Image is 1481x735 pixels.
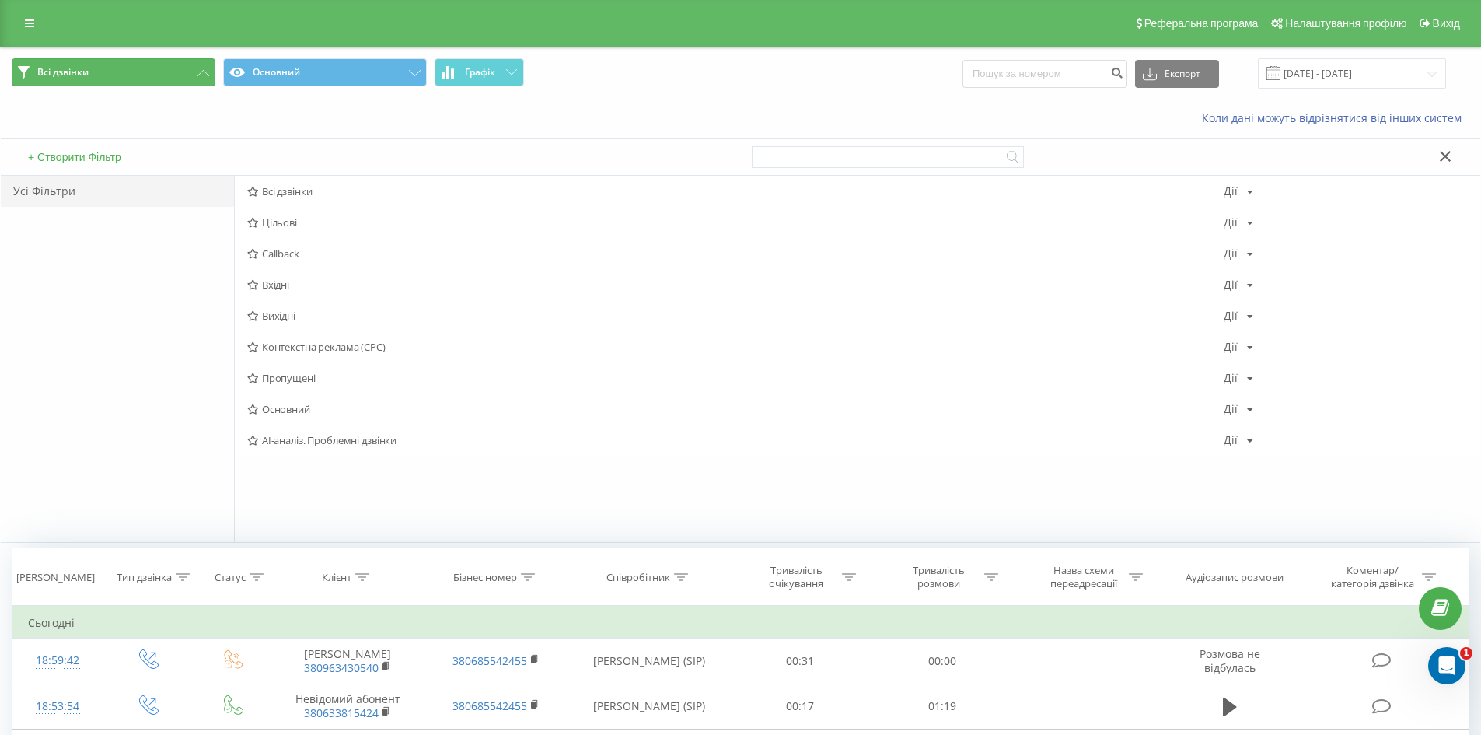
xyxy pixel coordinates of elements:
[729,684,871,729] td: 00:17
[247,373,1224,383] span: Пропущені
[871,639,1014,684] td: 00:00
[1224,435,1238,446] div: Дії
[755,564,838,590] div: Тривалість очікування
[1460,647,1472,660] span: 1
[28,646,88,676] div: 18:59:42
[247,217,1224,228] span: Цільові
[274,684,421,729] td: Невідомий абонент
[247,341,1224,352] span: Контекстна реклама (CPC)
[1,176,234,207] div: Усі Фільтри
[247,404,1224,415] span: Основний
[1042,564,1125,590] div: Назва схеми переадресації
[28,691,88,722] div: 18:53:54
[23,150,126,164] button: + Створити Фільтр
[1200,646,1260,675] span: Розмова не відбулась
[1224,248,1238,259] div: Дії
[1434,149,1457,166] button: Закрити
[1224,341,1238,352] div: Дії
[1285,17,1406,30] span: Налаштування профілю
[1224,279,1238,290] div: Дії
[452,653,527,668] a: 380685542455
[215,571,246,584] div: Статус
[1135,60,1219,88] button: Експорт
[37,66,89,79] span: Всі дзвінки
[223,58,427,86] button: Основний
[1224,217,1238,228] div: Дії
[304,705,379,720] a: 380633815424
[117,571,172,584] div: Тип дзвінка
[1186,571,1284,584] div: Аудіозапис розмови
[452,698,527,713] a: 380685542455
[247,186,1224,197] span: Всі дзвінки
[1202,110,1469,125] a: Коли дані можуть відрізнятися вiд інших систем
[871,684,1014,729] td: 01:19
[570,684,729,729] td: [PERSON_NAME] (SIP)
[12,607,1469,639] td: Сьогодні
[1428,647,1465,684] iframe: Intercom live chat
[1224,186,1238,197] div: Дії
[465,67,495,78] span: Графік
[1327,564,1418,590] div: Коментар/категорія дзвінка
[322,571,351,584] div: Клієнт
[1224,310,1238,321] div: Дії
[304,660,379,675] a: 380963430540
[1224,404,1238,415] div: Дії
[1144,17,1259,30] span: Реферальна програма
[274,639,421,684] td: [PERSON_NAME]
[12,58,215,86] button: Всі дзвінки
[435,58,524,86] button: Графік
[1224,373,1238,383] div: Дії
[1433,17,1460,30] span: Вихід
[962,60,1127,88] input: Пошук за номером
[570,639,729,684] td: [PERSON_NAME] (SIP)
[247,248,1224,259] span: Callback
[247,435,1224,446] span: AI-аналіз. Проблемні дзвінки
[729,639,871,684] td: 00:31
[453,571,517,584] div: Бізнес номер
[16,571,95,584] div: [PERSON_NAME]
[606,571,670,584] div: Співробітник
[897,564,980,590] div: Тривалість розмови
[247,279,1224,290] span: Вхідні
[247,310,1224,321] span: Вихідні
